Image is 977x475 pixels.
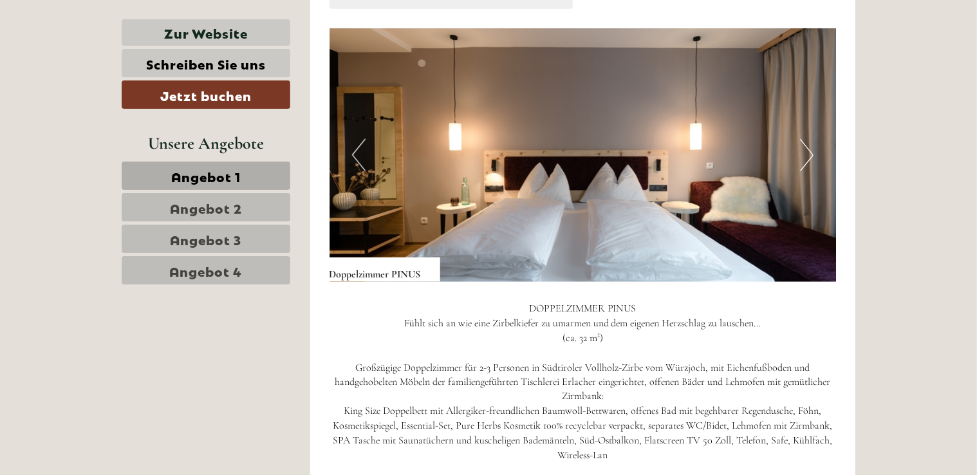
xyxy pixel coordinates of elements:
[352,139,366,171] button: Previous
[170,198,242,216] span: Angebot 2
[170,261,243,279] span: Angebot 4
[171,230,242,248] span: Angebot 3
[330,301,837,463] p: DOPPELZIMMER PINUS Fühlt sich an wie eine Zirbelkiefer zu umarmen und dem eigenen Herzschlag zu l...
[330,28,837,282] img: image
[800,139,814,171] button: Next
[171,167,241,185] span: Angebot 1
[330,257,440,282] div: Doppelzimmer PINUS
[122,131,290,155] div: Unsere Angebote
[19,62,183,71] small: 20:36
[10,35,189,74] div: Guten Tag, wie können wir Ihnen helfen?
[122,49,290,77] a: Schreiben Sie uns
[417,333,507,362] button: Senden
[19,37,183,48] div: [GEOGRAPHIC_DATA]
[122,19,290,46] a: Zur Website
[122,80,290,109] a: Jetzt buchen
[230,10,277,32] div: [DATE]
